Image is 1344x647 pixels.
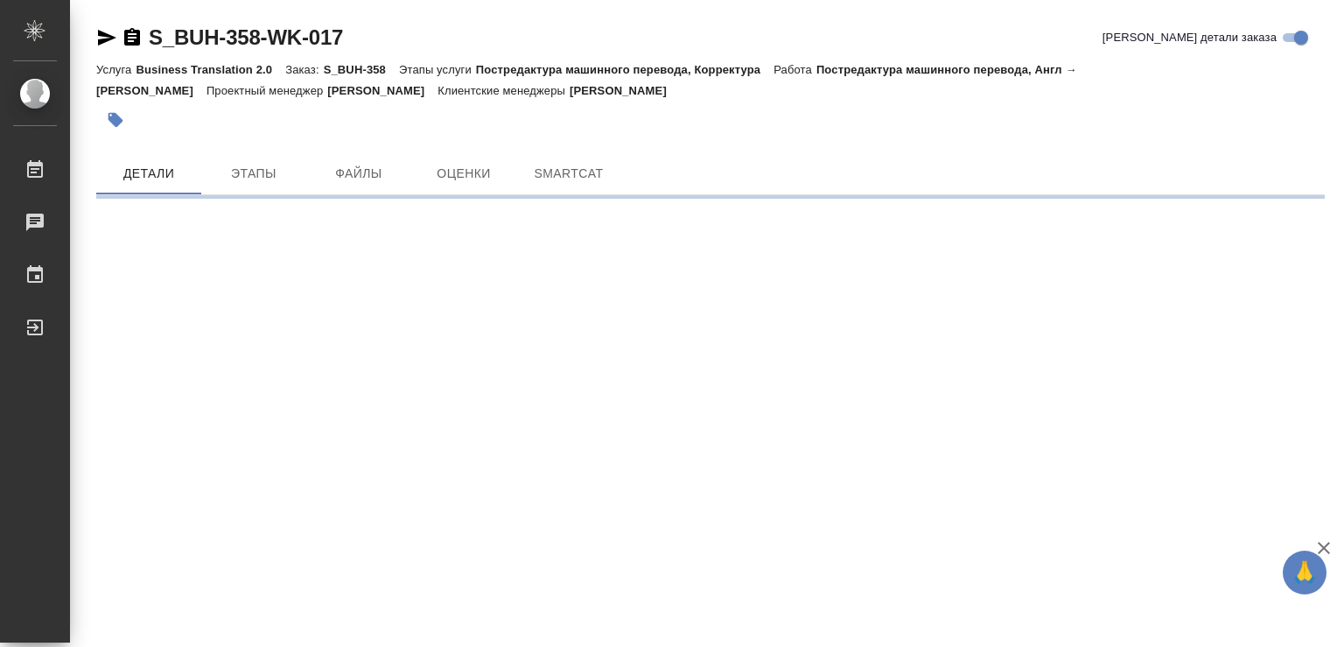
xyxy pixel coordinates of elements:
[149,25,343,49] a: S_BUH-358-WK-017
[527,163,611,185] span: SmartCat
[1290,554,1319,591] span: 🙏
[1283,551,1326,594] button: 🙏
[324,63,399,76] p: S_BUH-358
[285,63,323,76] p: Заказ:
[1102,29,1277,46] span: [PERSON_NAME] детали заказа
[212,163,296,185] span: Этапы
[327,84,437,97] p: [PERSON_NAME]
[136,63,285,76] p: Business Translation 2.0
[317,163,401,185] span: Файлы
[570,84,680,97] p: [PERSON_NAME]
[476,63,773,76] p: Постредактура машинного перевода, Корректура
[773,63,816,76] p: Работа
[107,163,191,185] span: Детали
[206,84,327,97] p: Проектный менеджер
[437,84,570,97] p: Клиентские менеджеры
[96,63,136,76] p: Услуга
[399,63,476,76] p: Этапы услуги
[122,27,143,48] button: Скопировать ссылку
[96,27,117,48] button: Скопировать ссылку для ЯМессенджера
[422,163,506,185] span: Оценки
[96,101,135,139] button: Добавить тэг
